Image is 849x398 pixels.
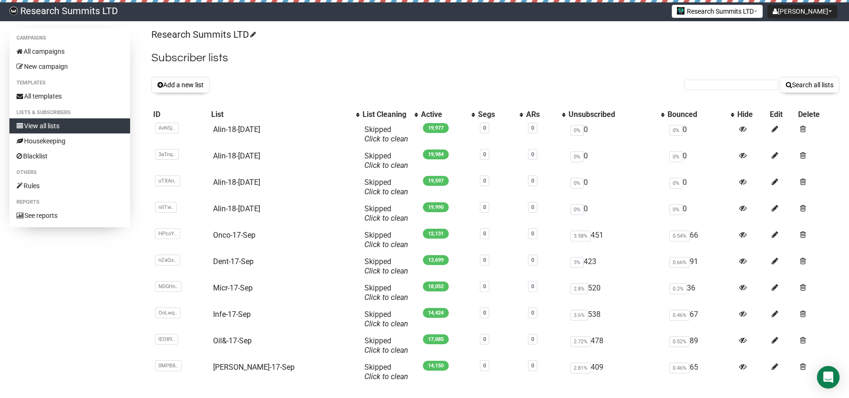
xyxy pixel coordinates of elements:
[570,178,584,189] span: 0%
[476,108,524,121] th: Segs: No sort applied, activate to apply an ascending sort
[483,283,486,290] a: 0
[9,178,130,193] a: Rules
[364,319,408,328] a: Click to clean
[364,363,408,381] span: Skipped
[213,336,252,345] a: Oil&-17-Sep
[151,50,840,66] h2: Subscriber lists
[9,33,130,44] li: Campaigns
[666,359,735,385] td: 65
[531,231,534,237] a: 0
[796,108,840,121] th: Delete: No sort applied, sorting is disabled
[423,149,449,159] span: 19,984
[9,133,130,149] a: Housekeeping
[567,332,665,359] td: 478
[155,334,178,345] span: IEO89..
[531,125,534,131] a: 0
[155,360,181,371] span: 0MPB8..
[151,108,209,121] th: ID: No sort applied, sorting is disabled
[213,151,260,160] a: AIin-18-[DATE]
[9,167,130,178] li: Others
[423,282,449,291] span: 18,052
[666,174,735,200] td: 0
[666,148,735,174] td: 0
[213,363,295,372] a: [PERSON_NAME]-17-Sep
[669,336,690,347] span: 0.52%
[668,110,726,119] div: Bounced
[9,107,130,118] li: Lists & subscribers
[669,231,690,241] span: 0.54%
[677,7,684,15] img: 2.jpg
[666,108,735,121] th: Bounced: No sort applied, activate to apply an ascending sort
[567,280,665,306] td: 520
[669,310,690,321] span: 0.46%
[483,178,486,184] a: 0
[567,359,665,385] td: 409
[364,293,408,302] a: Click to clean
[531,178,534,184] a: 0
[669,125,683,136] span: 0%
[570,257,584,268] span: 3%
[423,255,449,265] span: 13,699
[798,110,838,119] div: Delete
[155,202,177,213] span: nIITw..
[531,283,534,290] a: 0
[423,229,449,239] span: 12,131
[151,77,210,93] button: Add a new list
[213,178,260,187] a: AIin-18-[DATE]
[666,332,735,359] td: 89
[211,110,352,119] div: List
[567,306,665,332] td: 538
[570,283,588,294] span: 2.8%
[531,363,534,369] a: 0
[669,283,687,294] span: 0.2%
[155,123,179,133] span: AvNSj..
[209,108,361,121] th: List: No sort applied, activate to apply an ascending sort
[421,110,467,119] div: Active
[569,110,656,119] div: Unsubscribed
[483,125,486,131] a: 0
[483,151,486,158] a: 0
[567,174,665,200] td: 0
[567,227,665,253] td: 451
[483,204,486,210] a: 0
[213,257,254,266] a: Dent-17-Sep
[478,110,515,119] div: Segs
[483,231,486,237] a: 0
[817,366,840,389] div: Open Intercom Messenger
[570,125,584,136] span: 0%
[570,231,591,241] span: 3.58%
[669,257,690,268] span: 0.66%
[423,176,449,186] span: 19,597
[364,134,408,143] a: Click to clean
[666,200,735,227] td: 0
[155,281,181,292] span: NDGHn..
[213,283,253,292] a: Micr-17-Sep
[483,257,486,263] a: 0
[364,231,408,249] span: Skipped
[669,178,683,189] span: 0%
[669,151,683,162] span: 0%
[483,336,486,342] a: 0
[567,200,665,227] td: 0
[483,363,486,369] a: 0
[669,363,690,373] span: 0.46%
[419,108,476,121] th: Active: No sort applied, activate to apply an ascending sort
[669,204,683,215] span: 0%
[483,310,486,316] a: 0
[155,255,180,265] span: nZaQs..
[524,108,567,121] th: ARs: No sort applied, activate to apply an ascending sort
[9,7,18,15] img: bccbfd5974049ef095ce3c15df0eef5a
[364,310,408,328] span: Skipped
[364,283,408,302] span: Skipped
[9,89,130,104] a: All templates
[423,334,449,344] span: 17,085
[364,336,408,355] span: Skipped
[9,208,130,223] a: See reports
[570,151,584,162] span: 0%
[531,204,534,210] a: 0
[423,308,449,318] span: 14,424
[213,204,260,213] a: AIin-18-[DATE]
[780,77,840,93] button: Search all lists
[153,110,207,119] div: ID
[735,108,768,121] th: Hide: No sort applied, sorting is disabled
